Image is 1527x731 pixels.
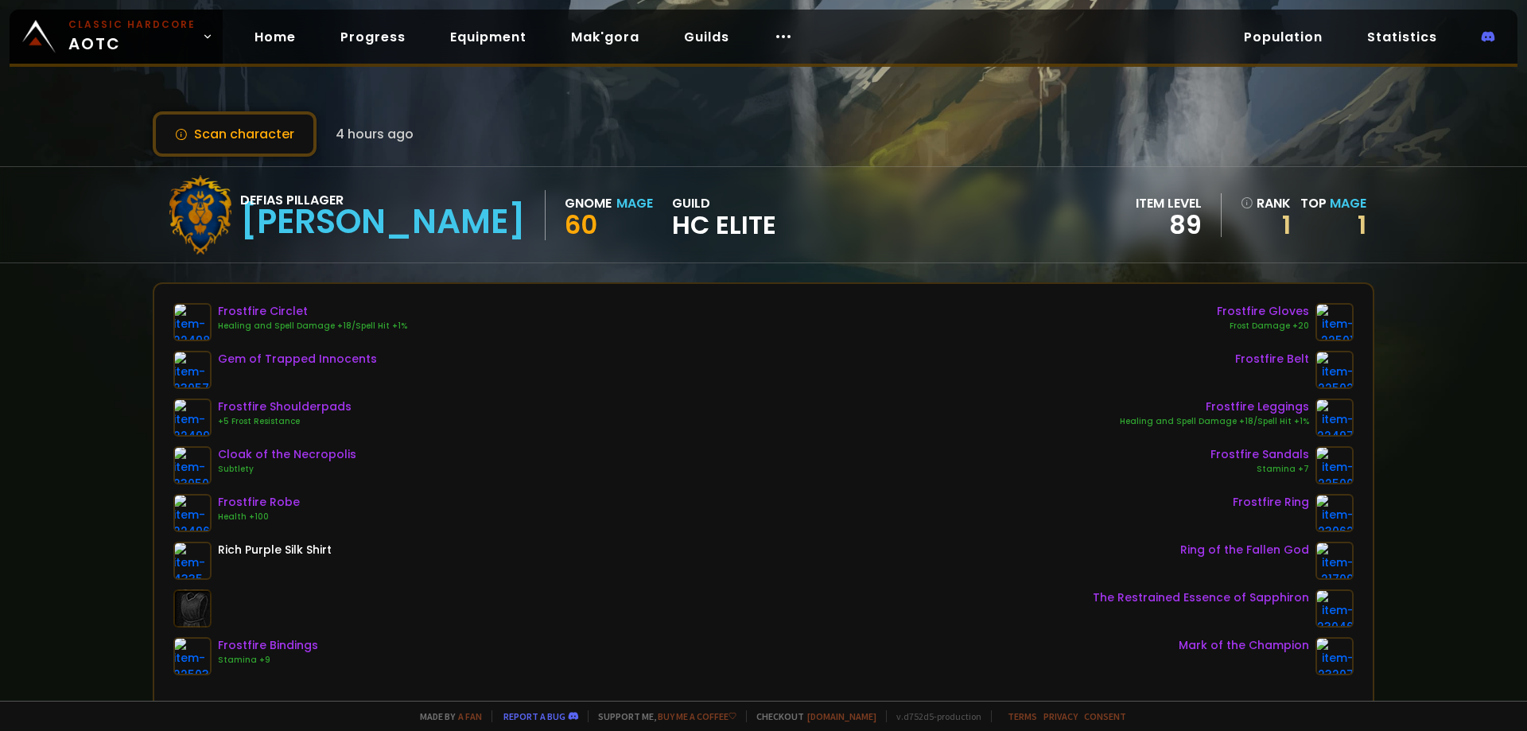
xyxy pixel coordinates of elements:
img: item-23062 [1315,494,1354,532]
div: Mark of the Champion [1179,637,1309,654]
div: Healing and Spell Damage +18/Spell Hit +1% [1120,415,1309,428]
a: a fan [458,710,482,722]
div: Gnome [565,193,612,213]
span: 4 hours ago [336,124,414,144]
img: item-23050 [173,446,212,484]
img: item-23046 [1315,589,1354,628]
div: guild [672,193,776,237]
div: Ring of the Fallen God [1180,542,1309,558]
div: Stamina +7 [1210,463,1309,476]
div: Mage [616,193,653,213]
div: Gem of Trapped Innocents [218,351,377,367]
a: Equipment [437,21,539,53]
a: [DOMAIN_NAME] [807,710,876,722]
a: Progress [328,21,418,53]
small: Classic Hardcore [68,17,196,32]
img: item-22497 [1315,399,1354,437]
div: 89 [1136,213,1202,237]
span: Support me, [588,710,736,722]
div: Defias Pillager [240,190,526,210]
div: The Restrained Essence of Sapphiron [1093,589,1309,606]
a: Report a bug [503,710,565,722]
div: Frostfire Circlet [218,303,407,320]
span: Checkout [746,710,876,722]
span: Mage [1330,194,1366,212]
div: Frostfire Sandals [1210,446,1309,463]
a: Privacy [1043,710,1078,722]
div: Frostfire Bindings [218,637,318,654]
span: Made by [410,710,482,722]
a: Buy me a coffee [658,710,736,722]
button: Scan character [153,111,317,157]
span: 60 [565,207,597,243]
div: [PERSON_NAME] [240,210,526,234]
img: item-4335 [173,542,212,580]
div: Subtlety [218,463,356,476]
a: Home [242,21,309,53]
img: item-22503 [173,637,212,675]
span: AOTC [68,17,196,56]
div: Health +100 [218,511,300,523]
a: 1 [1358,207,1366,243]
div: Frostfire Gloves [1217,303,1309,320]
span: HC Elite [672,213,776,237]
a: Terms [1008,710,1037,722]
div: Stamina +9 [218,654,318,667]
div: Frostfire Leggings [1120,399,1309,415]
div: Frost Damage +20 [1217,320,1309,332]
a: Statistics [1354,21,1450,53]
img: item-23057 [173,351,212,389]
img: item-22502 [1315,351,1354,389]
img: item-22499 [173,399,212,437]
div: Top [1300,193,1366,213]
a: 1 [1241,213,1291,237]
img: item-21709 [1315,542,1354,580]
div: Frostfire Shoulderpads [218,399,352,415]
div: rank [1241,193,1291,213]
img: item-23207 [1315,637,1354,675]
span: v. d752d5 - production [886,710,981,722]
a: Guilds [671,21,742,53]
img: item-22498 [173,303,212,341]
div: +5 Frost Resistance [218,415,352,428]
div: Frostfire Robe [218,494,300,511]
div: Frostfire Belt [1235,351,1309,367]
div: Rich Purple Silk Shirt [218,542,332,558]
div: item level [1136,193,1202,213]
a: Population [1231,21,1335,53]
div: Frostfire Ring [1233,494,1309,511]
img: item-22501 [1315,303,1354,341]
div: Healing and Spell Damage +18/Spell Hit +1% [218,320,407,332]
a: Mak'gora [558,21,652,53]
img: item-22500 [1315,446,1354,484]
a: Consent [1084,710,1126,722]
div: Cloak of the Necropolis [218,446,356,463]
a: Classic HardcoreAOTC [10,10,223,64]
img: item-22496 [173,494,212,532]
